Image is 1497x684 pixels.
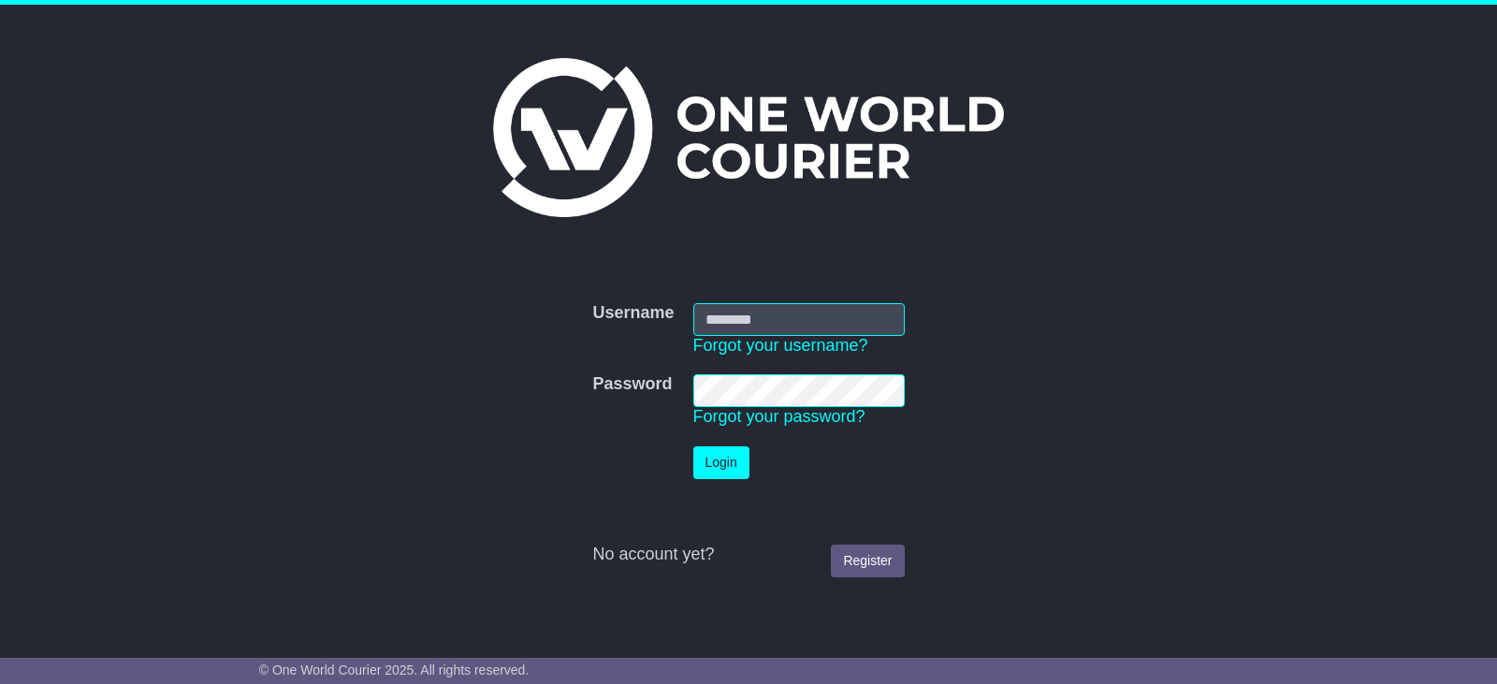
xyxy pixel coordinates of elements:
[693,407,865,426] a: Forgot your password?
[693,336,868,355] a: Forgot your username?
[693,446,749,479] button: Login
[831,545,904,577] a: Register
[592,303,674,324] label: Username
[259,662,530,677] span: © One World Courier 2025. All rights reserved.
[592,545,904,565] div: No account yet?
[493,58,1004,217] img: One World
[592,374,672,395] label: Password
